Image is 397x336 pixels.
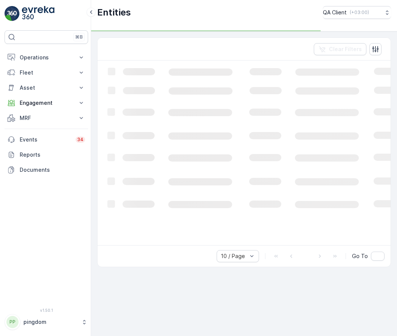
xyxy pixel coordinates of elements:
[329,45,362,53] p: Clear Filters
[314,43,366,55] button: Clear Filters
[5,110,88,126] button: MRF
[20,114,73,122] p: MRF
[23,318,78,326] p: pingdom
[5,6,20,21] img: logo
[350,9,369,16] p: ( +03:00 )
[20,166,85,174] p: Documents
[77,137,84,143] p: 34
[323,6,391,19] button: QA Client(+03:00)
[5,95,88,110] button: Engagement
[22,6,54,21] img: logo_light-DOdMpM7g.png
[323,9,347,16] p: QA Client
[20,69,73,76] p: Fleet
[20,151,85,159] p: Reports
[20,99,73,107] p: Engagement
[352,252,368,260] span: Go To
[5,50,88,65] button: Operations
[5,147,88,162] a: Reports
[5,80,88,95] button: Asset
[5,314,88,330] button: PPpingdom
[6,316,19,328] div: PP
[75,34,83,40] p: ⌘B
[5,65,88,80] button: Fleet
[5,162,88,177] a: Documents
[20,84,73,92] p: Asset
[5,132,88,147] a: Events34
[5,308,88,313] span: v 1.50.1
[20,136,71,143] p: Events
[20,54,73,61] p: Operations
[97,6,131,19] p: Entities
